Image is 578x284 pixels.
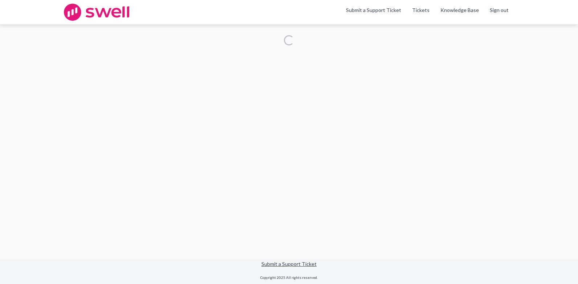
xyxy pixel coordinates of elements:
a: Sign out [490,7,509,14]
a: Submit a Support Ticket [261,261,317,267]
a: Tickets [412,7,430,14]
iframe: Chat Widget [542,249,578,284]
ul: Main menu [341,7,514,18]
a: Knowledge Base [440,7,479,14]
a: Submit a Support Ticket [346,7,401,13]
img: swell [64,4,129,21]
nav: Swell CX Support [341,7,514,18]
div: Navigation Menu [407,7,514,18]
div: Loading... [284,35,294,45]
